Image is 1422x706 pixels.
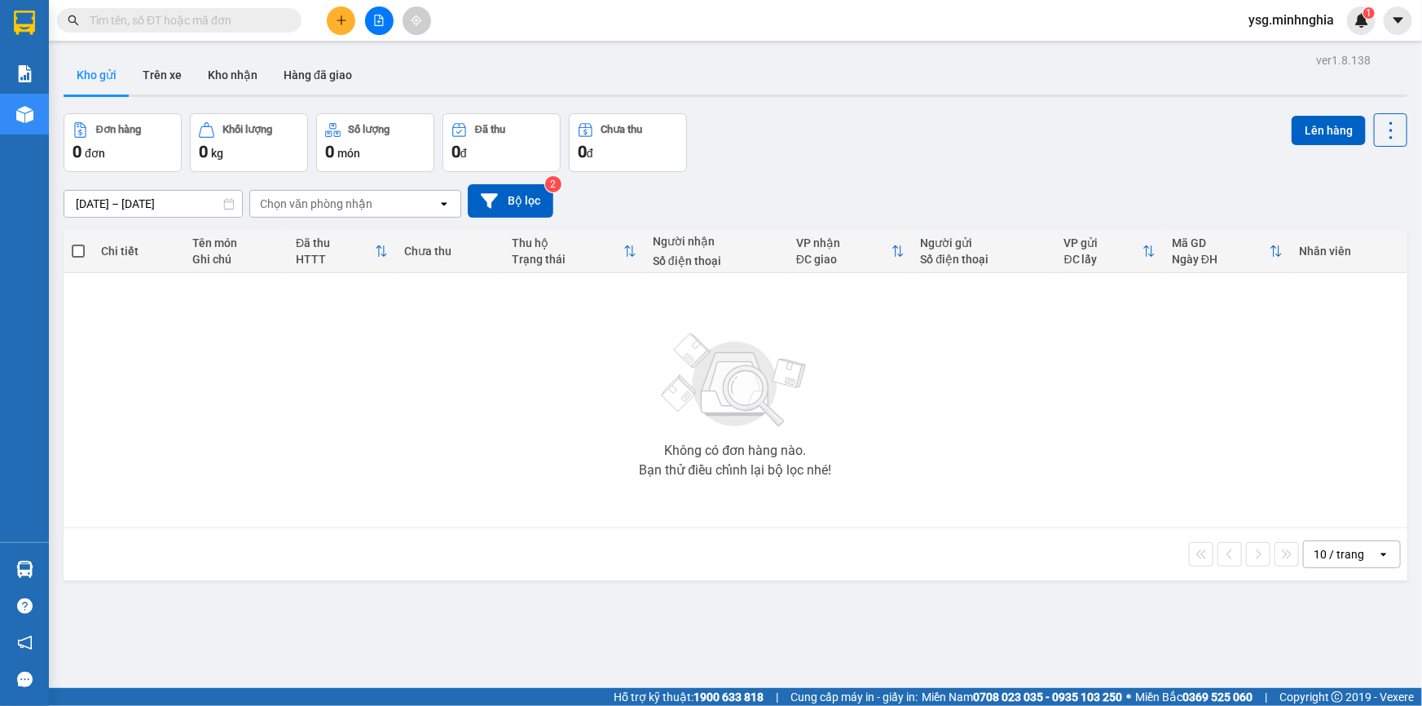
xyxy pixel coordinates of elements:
[796,236,892,249] div: VP nhận
[504,230,645,273] th: Toggle SortBy
[654,324,817,438] img: svg+xml;base64,PHN2ZyBjbGFzcz0ibGlzdC1wbHVnX19zdmciIHhtbG5zPSJodHRwOi8vd3d3LnczLm9yZy8yMDAwL3N2Zy...
[199,142,208,161] span: 0
[64,191,242,217] input: Select a date range.
[271,55,365,95] button: Hàng đã giao
[614,688,764,706] span: Hỗ trợ kỹ thuật:
[195,55,271,95] button: Kho nhận
[14,11,35,35] img: logo-vxr
[190,113,308,172] button: Khối lượng0kg
[1366,7,1371,19] span: 1
[404,245,495,258] div: Chưa thu
[796,253,892,266] div: ĐC giao
[1292,116,1366,145] button: Lên hàng
[788,230,913,273] th: Toggle SortBy
[1377,548,1390,561] svg: open
[1172,236,1270,249] div: Mã GD
[1265,688,1267,706] span: |
[296,236,375,249] div: Đã thu
[365,7,394,35] button: file-add
[1135,688,1253,706] span: Miền Bắc
[1314,546,1364,563] div: 10 / trang
[653,254,780,267] div: Số điện thoại
[68,15,79,26] span: search
[90,11,282,29] input: Tìm tên, số ĐT hoặc mã đơn
[578,142,587,161] span: 0
[1354,13,1369,28] img: icon-new-feature
[1056,230,1164,273] th: Toggle SortBy
[17,672,33,687] span: message
[403,7,431,35] button: aim
[1064,236,1142,249] div: VP gửi
[349,124,390,135] div: Số lượng
[922,688,1122,706] span: Miền Nam
[130,55,195,95] button: Trên xe
[1235,10,1347,30] span: ysg.minhnghia
[569,113,687,172] button: Chưa thu0đ
[790,688,918,706] span: Cung cấp máy in - giấy in:
[325,142,334,161] span: 0
[601,124,643,135] div: Chưa thu
[921,253,1048,266] div: Số điện thoại
[653,235,780,248] div: Người nhận
[468,184,553,218] button: Bộ lọc
[64,55,130,95] button: Kho gửi
[316,113,434,172] button: Số lượng0món
[1332,691,1343,703] span: copyright
[211,147,223,160] span: kg
[1391,13,1406,28] span: caret-down
[475,124,505,135] div: Đã thu
[327,7,355,35] button: plus
[16,65,33,82] img: solution-icon
[1164,230,1291,273] th: Toggle SortBy
[222,124,272,135] div: Khối lượng
[17,635,33,651] span: notification
[260,196,372,212] div: Chọn văn phòng nhận
[373,15,385,26] span: file-add
[1182,691,1253,704] strong: 0369 525 060
[693,691,764,704] strong: 1900 633 818
[1064,253,1142,266] div: ĐC lấy
[1172,253,1270,266] div: Ngày ĐH
[73,142,81,161] span: 0
[296,253,375,266] div: HTTT
[1363,7,1375,19] sup: 1
[1384,7,1412,35] button: caret-down
[664,444,806,457] div: Không có đơn hàng nào.
[1299,245,1399,258] div: Nhân viên
[192,253,280,266] div: Ghi chú
[411,15,422,26] span: aim
[1316,51,1371,69] div: ver 1.8.138
[288,230,396,273] th: Toggle SortBy
[16,106,33,123] img: warehouse-icon
[337,147,360,160] span: món
[512,253,623,266] div: Trạng thái
[1126,694,1131,700] span: ⚪️
[192,236,280,249] div: Tên món
[442,113,561,172] button: Đã thu0đ
[460,147,467,160] span: đ
[512,236,623,249] div: Thu hộ
[438,197,451,210] svg: open
[587,147,593,160] span: đ
[639,464,831,477] div: Bạn thử điều chỉnh lại bộ lọc nhé!
[776,688,778,706] span: |
[64,113,182,172] button: Đơn hàng0đơn
[85,147,105,160] span: đơn
[96,124,141,135] div: Đơn hàng
[16,561,33,578] img: warehouse-icon
[17,598,33,614] span: question-circle
[336,15,347,26] span: plus
[101,245,176,258] div: Chi tiết
[973,691,1122,704] strong: 0708 023 035 - 0935 103 250
[921,236,1048,249] div: Người gửi
[451,142,460,161] span: 0
[545,176,561,192] sup: 2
